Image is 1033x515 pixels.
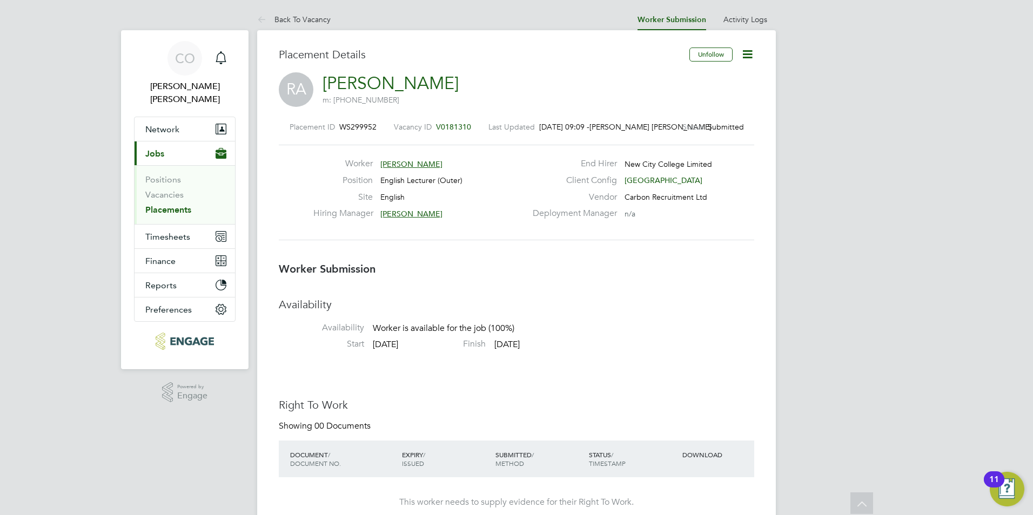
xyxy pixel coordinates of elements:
button: Network [135,117,235,141]
a: Vacancies [145,189,184,200]
span: [DATE] [494,339,520,350]
button: Jobs [135,141,235,165]
label: Placement ID [290,122,335,132]
span: New City College Limited [625,159,712,169]
b: Worker Submission [279,262,375,275]
div: DOWNLOAD [680,445,754,464]
span: [PERSON_NAME] [PERSON_NAME] [589,122,665,132]
span: Reports [145,280,177,290]
a: Go to home page [134,333,236,350]
span: [GEOGRAPHIC_DATA] [625,175,702,185]
div: EXPIRY [399,445,493,473]
button: Preferences [135,297,235,321]
button: Open Resource Center, 11 new notifications [990,472,1024,506]
span: Connor O'sullivan [134,80,236,106]
a: Powered byEngage [162,382,208,403]
div: Showing [279,421,373,432]
a: Placements [145,205,191,215]
span: Jobs [145,148,164,159]
span: RA [279,72,313,107]
div: This worker needs to supply evidence for their Right To Work. [290,497,743,508]
div: DOCUMENT [287,445,399,473]
button: Finance [135,249,235,273]
label: Position [313,175,373,186]
label: Finish [400,338,486,350]
nav: Main navigation [121,30,249,369]
span: Worker is available for the job (100%) [373,323,514,334]
a: Activity Logs [723,15,767,24]
a: Positions [145,174,181,185]
span: WS299952 [339,122,377,132]
span: Engage [177,391,207,401]
label: End Hirer [526,158,617,170]
span: / [328,450,330,459]
label: Availability [279,322,364,334]
label: Status [682,122,703,132]
label: Start [279,338,364,350]
span: Powered by [177,382,207,391]
a: CO[PERSON_NAME] [PERSON_NAME] [134,41,236,106]
label: Worker [313,158,373,170]
label: Vendor [526,192,617,203]
button: Unfollow [689,48,733,62]
label: Vacancy ID [394,122,432,132]
span: METHOD [495,459,524,467]
div: STATUS [586,445,680,473]
div: 11 [989,479,999,493]
span: Preferences [145,304,192,315]
label: Hiring Manager [313,208,373,219]
span: CO [175,51,195,65]
label: Site [313,192,373,203]
span: Carbon Recruitment Ltd [625,192,707,202]
h3: Right To Work [279,398,754,412]
div: Jobs [135,165,235,224]
label: Deployment Manager [526,208,617,219]
a: Worker Submission [638,15,706,24]
span: [DATE] 09:09 - [539,122,589,132]
a: Back To Vacancy [257,15,331,24]
label: Last Updated [488,122,535,132]
img: carbonrecruitment-logo-retina.png [156,333,213,350]
span: [DATE] [373,339,398,350]
a: [PERSON_NAME] [323,73,459,94]
button: Timesheets [135,225,235,248]
span: n/a [625,209,635,219]
span: English Lecturer (Outer) [380,175,462,185]
h3: Availability [279,297,754,311]
label: Client Config [526,175,617,186]
span: ISSUED [402,459,424,467]
span: / [611,450,613,459]
span: V0181310 [436,122,471,132]
span: TIMESTAMP [589,459,626,467]
span: 00 Documents [314,421,371,431]
span: / [532,450,534,459]
span: English [380,192,405,202]
span: / [423,450,425,459]
div: SUBMITTED [493,445,586,473]
span: [PERSON_NAME] [380,209,442,219]
span: Timesheets [145,232,190,242]
span: m: [PHONE_NUMBER] [323,95,399,105]
button: Reports [135,273,235,297]
span: Finance [145,256,176,266]
span: Network [145,124,179,134]
span: Submitted [708,122,744,132]
span: [PERSON_NAME] [380,159,442,169]
h3: Placement Details [279,48,681,62]
span: DOCUMENT NO. [290,459,341,467]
